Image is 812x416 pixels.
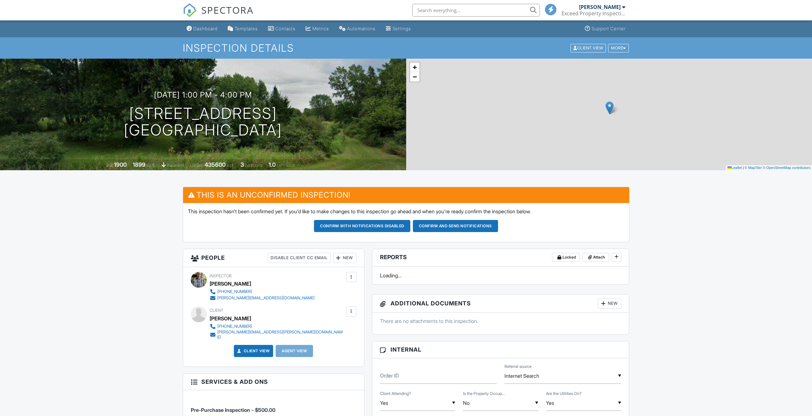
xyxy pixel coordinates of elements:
div: [PHONE_NUMBER] [217,289,252,294]
button: Confirm with notifications disabled [314,220,410,232]
h3: Internal [372,341,629,358]
a: Settings [383,23,413,35]
span: − [413,73,417,81]
div: Disable Client CC Email [268,253,331,263]
input: Search everything... [412,4,540,17]
a: [PHONE_NUMBER] [210,323,345,330]
span: Client [210,308,223,313]
span: bathrooms [277,163,295,168]
a: Client View [236,348,270,354]
span: + [413,63,417,71]
div: More [608,44,629,52]
label: Order ID [380,372,399,379]
h3: Services & Add ons [183,374,364,390]
p: There are no attachments to this inspection. [380,317,622,325]
div: [PHONE_NUMBER] [217,324,252,329]
div: Dashboard [193,26,218,31]
div: Support Center [592,26,626,31]
a: Automations (Basic) [337,23,378,35]
h3: People [183,249,364,267]
span: Pre-Purchase Inspection - $500.00 [191,407,275,413]
span: Inspector [210,274,232,278]
a: Zoom in [410,62,420,72]
a: [PERSON_NAME][EMAIL_ADDRESS][DOMAIN_NAME] [210,295,315,301]
div: Metrics [312,26,329,31]
div: New [598,298,621,309]
div: [PERSON_NAME][EMAIL_ADDRESS][DOMAIN_NAME] [217,296,315,301]
span: bedrooms [245,163,263,168]
div: 3 [241,161,244,168]
div: Settings [392,26,411,31]
button: Confirm and send notifications [413,220,498,232]
h3: Additional Documents [372,295,629,313]
div: [PERSON_NAME] [210,279,251,288]
h1: Inspection Details [183,42,629,54]
a: Dashboard [184,23,220,35]
img: The Best Home Inspection Software - Spectora [183,3,197,17]
h3: [DATE] 1:00 pm - 4:00 pm [154,91,252,99]
div: [PERSON_NAME][EMAIL_ADDRESS][PERSON_NAME][DOMAIN_NAME] [217,330,345,340]
p: This inspection hasn't been confirmed yet. If you'd like to make changes to this inspection go ah... [188,208,624,215]
span: | [743,166,744,170]
div: 435600 [205,161,226,168]
label: Are the Utilities On? [546,391,582,397]
a: Leaflet [727,166,742,170]
span: Built [106,163,113,168]
a: Support Center [582,23,628,35]
a: [PHONE_NUMBER] [210,288,315,295]
span: SPECTORA [201,3,254,17]
span: sq.ft. [227,163,235,168]
div: 1899 [133,161,145,168]
a: Metrics [303,23,332,35]
a: © OpenStreetMap contributors [763,166,810,170]
img: Marker [606,101,614,114]
a: Templates [225,23,260,35]
div: New [333,253,356,263]
a: Client View [570,45,607,50]
h1: [STREET_ADDRESS] [GEOGRAPHIC_DATA] [124,105,282,139]
div: Contacts [275,26,295,31]
label: Is the Property Occupied? [463,391,505,397]
label: Client Attending? [380,391,411,397]
h3: This is an Unconfirmed Inspection! [183,187,629,203]
div: 1.0 [269,161,276,168]
div: 1900 [114,161,127,168]
label: Referral source [504,364,532,369]
div: Client View [570,44,606,52]
a: SPECTORA [183,9,254,22]
span: basement [167,163,184,168]
a: Zoom out [410,72,420,82]
div: [PERSON_NAME] [210,314,251,323]
div: [PERSON_NAME] [579,4,621,10]
a: [PERSON_NAME][EMAIL_ADDRESS][PERSON_NAME][DOMAIN_NAME] [210,330,345,340]
div: Automations [347,26,376,31]
div: Exceed Property Inspections, LLC [562,10,625,17]
span: Lot Size [190,163,204,168]
a: Contacts [265,23,298,35]
div: Templates [235,26,258,31]
span: sq. ft. [146,163,155,168]
a: © MapTiler [745,166,762,170]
